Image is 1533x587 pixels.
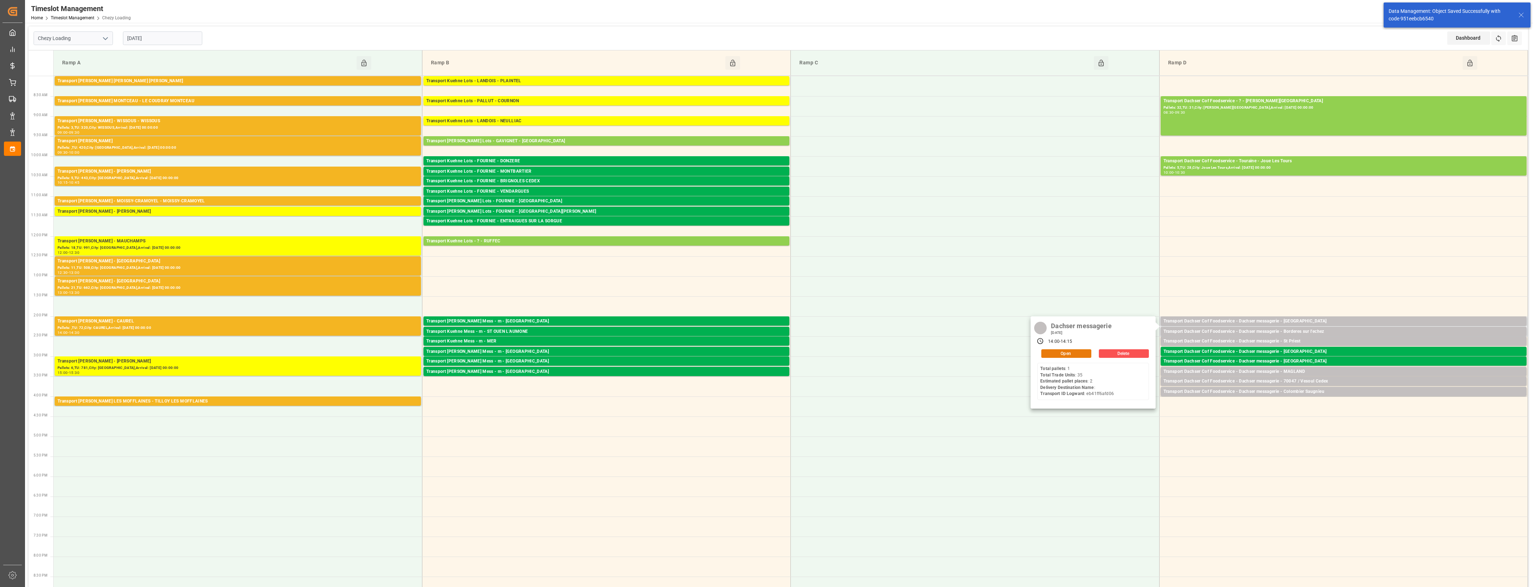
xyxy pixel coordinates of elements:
div: Transport Dachser Cof Foodservice - Dachser messagerie - Borderes sur l'echez [1164,328,1524,335]
div: : 1 : 35 : 2 : : eb41ff6afd06 [1040,366,1113,397]
div: Transport [PERSON_NAME] - [PERSON_NAME] [58,208,418,215]
div: Pallets: 1,TU: 40,City: [GEOGRAPHIC_DATA],Arrival: [DATE] 00:00:00 [1164,375,1524,381]
div: Transport [PERSON_NAME] Mess - m - [GEOGRAPHIC_DATA] [426,348,787,355]
div: Transport [PERSON_NAME] Mess - m - [GEOGRAPHIC_DATA] [426,318,787,325]
div: 10:15 [58,181,68,184]
span: 9:30 AM [34,133,48,137]
button: open menu [100,33,110,44]
div: Transport [PERSON_NAME] LES MOFFLAINES - TILLOY LES MOFFLAINES [58,398,418,405]
div: - [68,181,69,184]
div: Transport Kuehne Lots - LANDOIS - NEULLIAC [426,118,787,125]
span: 10:30 AM [31,173,48,177]
div: 09:30 [1175,111,1185,114]
div: 10:30 [1175,171,1185,174]
span: 1:30 PM [34,293,48,297]
div: 13:30 [69,291,79,294]
div: Pallets: ,TU: 76,City: [PERSON_NAME] [PERSON_NAME],Arrival: [DATE] 00:00:00 [58,85,418,91]
div: Pallets: 1,TU: 35,City: [GEOGRAPHIC_DATA],Arrival: [DATE] 00:00:00 [1164,325,1524,331]
span: 2:30 PM [34,333,48,337]
div: Transport Dachser Cof Foodservice - ? - [PERSON_NAME][GEOGRAPHIC_DATA] [1164,98,1524,105]
button: Open [1041,349,1091,358]
div: Timeslot Management [31,3,131,14]
div: Ramp D [1165,56,1463,70]
div: - [68,151,69,154]
span: 12:30 PM [31,253,48,257]
span: 6:30 PM [34,493,48,497]
span: 5:00 PM [34,433,48,437]
div: - [68,371,69,374]
span: 11:30 AM [31,213,48,217]
div: 14:00 [58,331,68,334]
div: Transport [PERSON_NAME] - WISSOUS - WISSOUS [58,118,418,125]
span: 6:00 PM [34,473,48,477]
input: Type to search/select [34,31,113,45]
input: DD-MM-YYYY [123,31,202,45]
div: Transport Dachser Cof Foodservice - Dachser messagerie - [GEOGRAPHIC_DATA] [1164,358,1524,365]
div: Pallets: 3,TU: ,City: BRIGNOLES CEDEX,Arrival: [DATE] 00:00:00 [426,185,787,191]
div: Pallets: ,TU: 21,City: [GEOGRAPHIC_DATA],Arrival: [DATE] 00:00:00 [426,325,787,331]
div: Transport [PERSON_NAME] Lots - GAVIGNET - [GEOGRAPHIC_DATA] [426,138,787,145]
b: Total pallets [1040,366,1065,371]
a: Home [31,15,43,20]
div: Pallets: ,TU: 72,City: CAUREL,Arrival: [DATE] 00:00:00 [58,325,418,331]
b: Transport ID Logward [1040,391,1084,396]
div: Transport [PERSON_NAME] Mess - m - [GEOGRAPHIC_DATA] [426,358,787,365]
div: 14:30 [69,331,79,334]
span: 1:00 PM [34,273,48,277]
div: - [1174,111,1175,114]
div: Transport [PERSON_NAME] Lots - FOURNIE - [GEOGRAPHIC_DATA] [426,198,787,205]
div: Transport [PERSON_NAME] - MAUCHAMPS [58,238,418,245]
div: 09:30 [58,151,68,154]
div: Pallets: 4,TU: ,City: [GEOGRAPHIC_DATA],Arrival: [DATE] 00:00:00 [426,205,787,211]
b: Estimated pallet places [1040,379,1087,384]
div: - [68,331,69,334]
div: Pallets: 1,TU: 16,City: MER,Arrival: [DATE] 00:00:00 [426,345,787,351]
div: Transport Kuehne Lots - LANDOIS - PLAINTEL [426,78,787,85]
div: - [68,131,69,134]
span: 5:30 PM [34,453,48,457]
div: Pallets: 2,TU: 441,City: ENTRAIGUES SUR LA SORGUE,Arrival: [DATE] 00:00:00 [426,225,787,231]
div: Transport [PERSON_NAME] - [PERSON_NAME] [58,358,418,365]
div: Transport [PERSON_NAME] [PERSON_NAME] [PERSON_NAME] [58,78,418,85]
div: Pallets: 2,TU: ,City: St Priest,Arrival: [DATE] 00:00:00 [1164,345,1524,351]
div: 14:00 [1048,339,1060,345]
span: 3:00 PM [34,353,48,357]
div: Pallets: 3,TU: ,City: DONZERE,Arrival: [DATE] 00:00:00 [426,165,787,171]
div: 08:30 [1164,111,1174,114]
div: Pallets: ,TU: 420,City: [GEOGRAPHIC_DATA],Arrival: [DATE] 00:00:00 [58,145,418,151]
span: 8:00 PM [34,553,48,557]
div: 15:00 [58,371,68,374]
div: Transport Kuehne Lots - FOURNIE - MONTBARTIER [426,168,787,175]
div: 12:00 [58,251,68,254]
span: 4:00 PM [34,393,48,397]
div: [DATE] [1048,330,1114,335]
div: Transport Kuehne Lots - FOURNIE - DONZERE [426,158,787,165]
div: Dachser messagerie [1048,320,1114,330]
div: Transport Dachser Cof Foodservice - Dachser messagerie - Colombier Saugnieu [1164,388,1524,395]
div: 09:00 [58,131,68,134]
div: 10:00 [69,151,79,154]
div: 09:30 [69,131,79,134]
div: Pallets: 4,TU: ,City: MONTBARTIER,Arrival: [DATE] 00:00:00 [426,175,787,181]
div: Transport Dachser Cof Foodservice - Dachser messagerie - [GEOGRAPHIC_DATA] [1164,348,1524,355]
span: 9:00 AM [34,113,48,117]
div: Data Management: Object Saved Successfully with code 951eebcb6540 [1389,8,1512,23]
div: Pallets: 1,TU: 43,City: [GEOGRAPHIC_DATA],Arrival: [DATE] 00:00:00 [1164,395,1524,401]
div: Pallets: 3,TU: ,City: NEULLIAC,Arrival: [DATE] 00:00:00 [426,125,787,131]
span: 10:00 AM [31,153,48,157]
div: Transport Kuehne Mess - m - ST OUEN L'AUMONE [426,328,787,335]
div: Transport [PERSON_NAME] Mess - m - [GEOGRAPHIC_DATA] [426,368,787,375]
div: - [68,251,69,254]
div: Pallets: ,TU: 4,City: [GEOGRAPHIC_DATA],Arrival: [DATE] 00:00:00 [426,355,787,361]
div: - [1060,339,1061,345]
div: 12:30 [69,251,79,254]
div: 14:15 [1061,339,1072,345]
div: Transport Dachser Cof Foodservice - Dachser messagerie - MAGLAND [1164,368,1524,375]
div: Pallets: 3,TU: 160,City: MOISSY-CRAMOYEL,Arrival: [DATE] 00:00:00 [58,205,418,211]
div: 12:30 [58,271,68,274]
div: Pallets: ,TU: 196,City: [GEOGRAPHIC_DATA],Arrival: [DATE] 00:00:00 [58,215,418,221]
div: Pallets: 5,TU: 28,City: Joue Les Tours,Arrival: [DATE] 00:00:00 [1164,165,1524,171]
span: 8:30 PM [34,573,48,577]
span: 8:30 AM [34,93,48,97]
div: Ramp A [59,56,357,70]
